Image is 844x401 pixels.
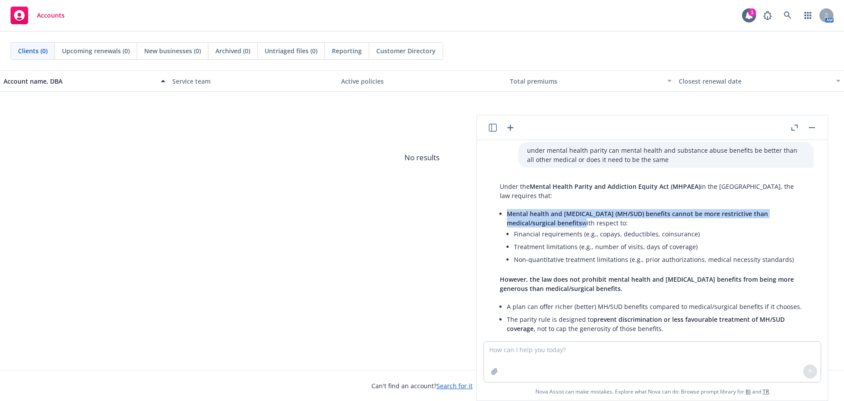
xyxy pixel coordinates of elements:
[172,77,334,86] div: Service team
[779,7,797,24] a: Search
[7,3,68,28] a: Accounts
[514,240,805,253] li: Treatment limitations (e.g., number of visits, days of coverage)
[18,46,47,55] span: Clients (0)
[37,12,65,19] span: Accounts
[759,7,776,24] a: Report a Bug
[341,77,503,86] div: Active policies
[332,46,362,55] span: Reporting
[437,382,473,390] a: Search for it
[371,381,473,390] span: Can't find an account?
[4,77,156,86] div: Account name, DBA
[144,46,201,55] span: New businesses (0)
[507,313,805,335] li: The parity rule is designed to , not to cap the generosity of those benefits.
[514,228,805,240] li: Financial requirements (e.g., copays, deductibles, coinsurance)
[530,182,700,191] span: Mental Health Parity and Addiction Equity Act (MHPAEA)
[338,70,506,92] button: Active policies
[507,315,785,333] span: prevent discrimination or less favourable treatment of MH/SUD coverage
[763,388,769,395] a: TR
[265,46,317,55] span: Untriaged files (0)
[500,275,794,293] span: However, the law does not prohibit mental health and [MEDICAL_DATA] benefits from being more gene...
[748,8,756,16] div: 1
[507,207,805,268] li: with respect to:
[500,182,805,200] p: Under the in the [GEOGRAPHIC_DATA], the law requires that:
[62,46,130,55] span: Upcoming renewals (0)
[746,388,751,395] a: BI
[169,70,338,92] button: Service team
[510,77,662,86] div: Total premiums
[507,300,805,313] li: A plan can offer richer (better) MH/SUD benefits compared to medical/surgical benefits if it choo...
[507,210,768,227] span: Mental health and [MEDICAL_DATA] (MH/SUD) benefits cannot be more restrictive than medical/surgic...
[527,146,805,164] p: under mental health parity can mental health and substance abuse benefits be better than all othe...
[480,383,824,401] span: Nova Assist can make mistakes. Explore what Nova can do: Browse prompt library for and
[376,46,436,55] span: Customer Directory
[675,70,844,92] button: Closest renewal date
[679,77,831,86] div: Closest renewal date
[215,46,250,55] span: Archived (0)
[514,253,805,266] li: Non-quantitative treatment limitations (e.g., prior authorizations, medical necessity standards)
[506,70,675,92] button: Total premiums
[799,7,817,24] a: Switch app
